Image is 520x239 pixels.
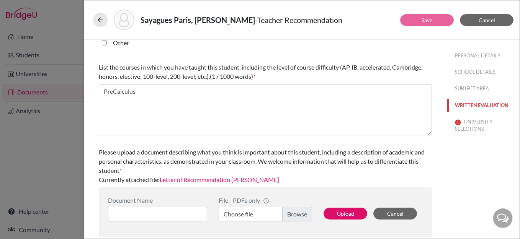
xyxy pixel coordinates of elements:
div: Currently attached file: [99,145,432,187]
button: UNIVERSITY SELECTIONS [447,115,520,136]
img: error-544570611efd0a2d1de9.svg [455,119,461,125]
strong: Sayagues Paris, [PERSON_NAME] [141,15,255,24]
span: Please upload a document describing what you think is important about this student, including a d... [99,148,425,174]
label: Choose file [219,207,312,221]
button: Upload [324,208,367,219]
span: - Teacher Recommendation [255,15,342,24]
a: Letter of Recommendation [PERSON_NAME] [160,176,279,183]
span: (1 / 1000 words) [210,73,253,80]
button: SCHOOL DETAILS [447,65,520,79]
label: Other [113,38,129,47]
button: SUBJECT AREA [447,82,520,95]
span: Help [18,5,33,12]
span: List the courses in which you have taught this student, including the level of course difficulty ... [99,63,422,80]
div: Document Name [108,197,207,204]
div: File - PDFs only [219,197,312,204]
button: PERSONAL DETAILS [447,49,520,62]
button: Cancel [373,208,417,219]
span: info [263,198,269,204]
textarea: PreCalculus [99,84,432,135]
button: WRITTEN EVALUATION [447,99,520,112]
